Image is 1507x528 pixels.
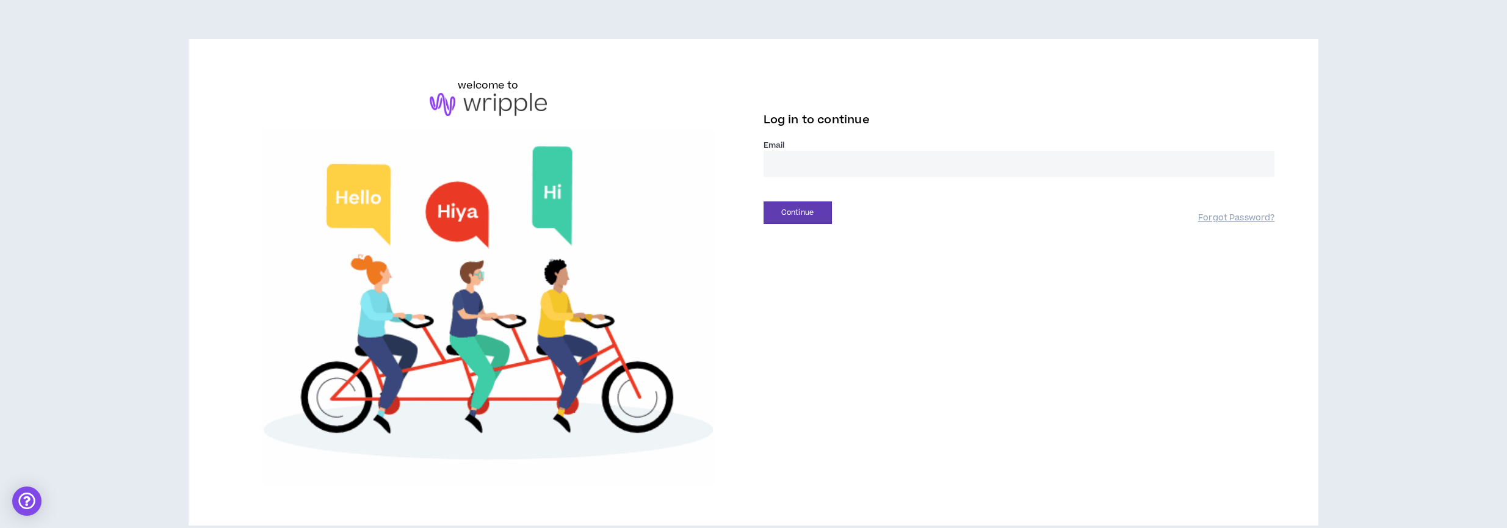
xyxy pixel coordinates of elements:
[233,128,744,486] img: Welcome to Wripple
[764,112,870,128] span: Log in to continue
[1198,212,1274,224] a: Forgot Password?
[458,78,518,93] h6: welcome to
[430,93,547,116] img: logo-brand.png
[764,140,1275,151] label: Email
[12,486,42,516] div: Open Intercom Messenger
[764,201,832,224] button: Continue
